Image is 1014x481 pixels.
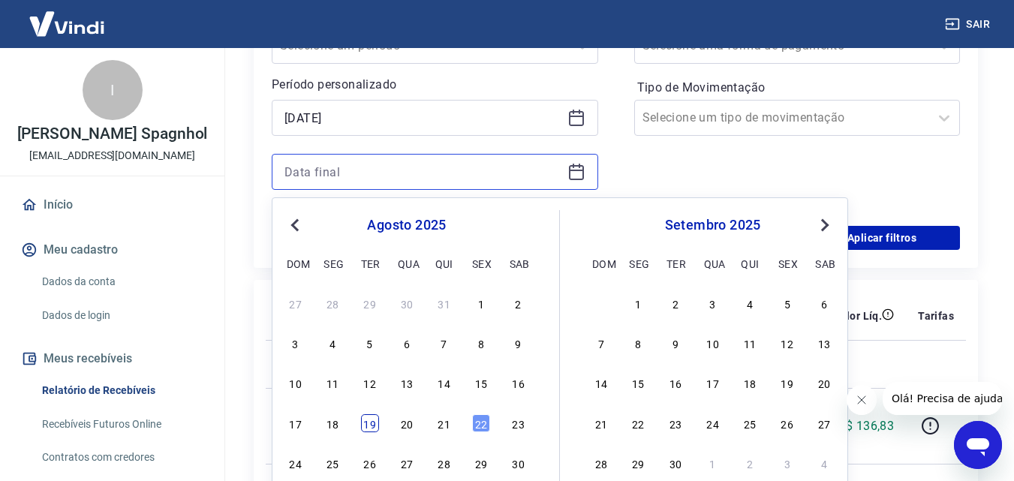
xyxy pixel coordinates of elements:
[704,414,722,432] div: Choose quarta-feira, 24 de setembro de 2025
[838,417,895,435] p: R$ 136,83
[629,454,647,472] div: Choose segunda-feira, 29 de setembro de 2025
[472,414,490,432] div: Choose sexta-feira, 22 de agosto de 2025
[435,254,453,272] div: qui
[435,334,453,352] div: Choose quinta-feira, 7 de agosto de 2025
[472,334,490,352] div: Choose sexta-feira, 8 de agosto de 2025
[361,414,379,432] div: Choose terça-feira, 19 de agosto de 2025
[36,375,206,406] a: Relatório de Recebíveis
[666,454,685,472] div: Choose terça-feira, 30 de setembro de 2025
[510,294,528,312] div: Choose sábado, 2 de agosto de 2025
[666,294,685,312] div: Choose terça-feira, 2 de setembro de 2025
[272,76,598,94] p: Período personalizado
[361,294,379,312] div: Choose terça-feira, 29 de julho de 2025
[9,11,126,23] span: Olá! Precisa de ajuda?
[918,308,954,323] p: Tarifas
[17,126,208,142] p: [PERSON_NAME] Spagnhol
[510,454,528,472] div: Choose sábado, 30 de agosto de 2025
[323,334,342,352] div: Choose segunda-feira, 4 de agosto de 2025
[815,374,833,392] div: Choose sábado, 20 de setembro de 2025
[36,300,206,331] a: Dados de login
[435,454,453,472] div: Choose quinta-feira, 28 de agosto de 2025
[435,374,453,392] div: Choose quinta-feira, 14 de agosto de 2025
[704,294,722,312] div: Choose quarta-feira, 3 de setembro de 2025
[815,454,833,472] div: Choose sábado, 4 de outubro de 2025
[287,454,305,472] div: Choose domingo, 24 de agosto de 2025
[510,374,528,392] div: Choose sábado, 16 de agosto de 2025
[833,308,882,323] p: Valor Líq.
[704,374,722,392] div: Choose quarta-feira, 17 de setembro de 2025
[287,294,305,312] div: Choose domingo, 27 de julho de 2025
[472,254,490,272] div: sex
[287,334,305,352] div: Choose domingo, 3 de agosto de 2025
[361,334,379,352] div: Choose terça-feira, 5 de agosto de 2025
[592,454,610,472] div: Choose domingo, 28 de setembro de 2025
[666,414,685,432] div: Choose terça-feira, 23 de setembro de 2025
[704,254,722,272] div: qua
[287,414,305,432] div: Choose domingo, 17 de agosto de 2025
[629,254,647,272] div: seg
[592,254,610,272] div: dom
[36,266,206,297] a: Dados da conta
[18,342,206,375] button: Meus recebíveis
[741,374,759,392] div: Choose quinta-feira, 18 de setembro de 2025
[590,292,835,473] div: month 2025-09
[883,382,1002,415] iframe: Mensagem da empresa
[323,374,342,392] div: Choose segunda-feira, 11 de agosto de 2025
[741,254,759,272] div: qui
[286,216,304,234] button: Previous Month
[18,233,206,266] button: Meu cadastro
[815,294,833,312] div: Choose sábado, 6 de setembro de 2025
[472,454,490,472] div: Choose sexta-feira, 29 de agosto de 2025
[510,414,528,432] div: Choose sábado, 23 de agosto de 2025
[741,454,759,472] div: Choose quinta-feira, 2 de outubro de 2025
[472,294,490,312] div: Choose sexta-feira, 1 de agosto de 2025
[287,374,305,392] div: Choose domingo, 10 de agosto de 2025
[815,414,833,432] div: Choose sábado, 27 de setembro de 2025
[592,294,610,312] div: Choose domingo, 31 de agosto de 2025
[36,409,206,440] a: Recebíveis Futuros Online
[284,161,561,183] input: Data final
[323,454,342,472] div: Choose segunda-feira, 25 de agosto de 2025
[741,334,759,352] div: Choose quinta-feira, 11 de setembro de 2025
[741,414,759,432] div: Choose quinta-feira, 25 de setembro de 2025
[398,454,416,472] div: Choose quarta-feira, 27 de agosto de 2025
[954,421,1002,469] iframe: Botão para abrir a janela de mensagens
[435,414,453,432] div: Choose quinta-feira, 21 de agosto de 2025
[592,334,610,352] div: Choose domingo, 7 de setembro de 2025
[287,254,305,272] div: dom
[284,216,529,234] div: agosto 2025
[398,294,416,312] div: Choose quarta-feira, 30 de julho de 2025
[778,414,796,432] div: Choose sexta-feira, 26 de setembro de 2025
[815,334,833,352] div: Choose sábado, 13 de setembro de 2025
[435,294,453,312] div: Choose quinta-feira, 31 de julho de 2025
[323,294,342,312] div: Choose segunda-feira, 28 de julho de 2025
[398,334,416,352] div: Choose quarta-feira, 6 de agosto de 2025
[637,79,958,97] label: Tipo de Movimentação
[592,374,610,392] div: Choose domingo, 14 de setembro de 2025
[778,334,796,352] div: Choose sexta-feira, 12 de setembro de 2025
[847,385,877,415] iframe: Fechar mensagem
[83,60,143,120] div: I
[29,148,195,164] p: [EMAIL_ADDRESS][DOMAIN_NAME]
[815,254,833,272] div: sab
[629,294,647,312] div: Choose segunda-feira, 1 de setembro de 2025
[592,414,610,432] div: Choose domingo, 21 de setembro de 2025
[778,374,796,392] div: Choose sexta-feira, 19 de setembro de 2025
[629,334,647,352] div: Choose segunda-feira, 8 de setembro de 2025
[778,254,796,272] div: sex
[510,334,528,352] div: Choose sábado, 9 de agosto de 2025
[361,374,379,392] div: Choose terça-feira, 12 de agosto de 2025
[323,254,342,272] div: seg
[666,374,685,392] div: Choose terça-feira, 16 de setembro de 2025
[18,1,116,47] img: Vindi
[704,334,722,352] div: Choose quarta-feira, 10 de setembro de 2025
[18,188,206,221] a: Início
[510,254,528,272] div: sab
[472,374,490,392] div: Choose sexta-feira, 15 de agosto de 2025
[778,454,796,472] div: Choose sexta-feira, 3 de outubro de 2025
[284,107,561,129] input: Data inicial
[704,454,722,472] div: Choose quarta-feira, 1 de outubro de 2025
[666,334,685,352] div: Choose terça-feira, 9 de setembro de 2025
[629,374,647,392] div: Choose segunda-feira, 15 de setembro de 2025
[741,294,759,312] div: Choose quinta-feira, 4 de setembro de 2025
